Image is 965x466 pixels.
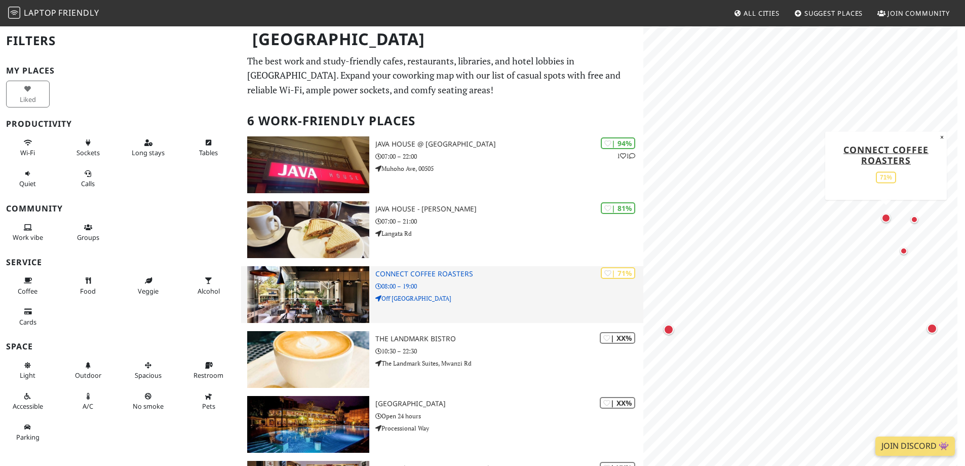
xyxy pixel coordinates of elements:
span: All Cities [744,9,780,18]
button: Cards [6,303,50,330]
span: Pet friendly [202,402,215,411]
div: | XX% [600,332,635,344]
div: Map marker [879,211,893,225]
span: Alcohol [198,286,220,296]
button: Parking [6,419,50,446]
span: People working [13,233,43,242]
span: Accessible [13,402,43,411]
span: Parking [16,433,40,442]
h2: 6 Work-Friendly Places [247,105,637,136]
div: | XX% [600,397,635,409]
span: Outdoor area [75,371,101,380]
h3: Community [6,204,235,213]
a: LaptopFriendly LaptopFriendly [8,5,99,22]
span: Natural light [20,371,35,380]
p: Processional Way [375,423,643,433]
h3: Java House - [PERSON_NAME] [375,205,643,213]
span: Air conditioned [83,402,93,411]
img: Java House - Karen [247,201,369,258]
a: The Landmark Bistro | XX% The Landmark Bistro 10:30 – 22:30 The Landmark Suites, Mwanzi Rd [241,331,643,388]
button: Pets [187,388,230,415]
h3: Productivity [6,119,235,129]
button: Sockets [66,134,110,161]
span: Quiet [19,179,36,188]
img: The Landmark Bistro [247,331,369,388]
span: Power sockets [76,148,100,157]
h3: Service [6,258,235,267]
button: Alcohol [187,272,230,299]
h3: Connect Coffee Roasters [375,270,643,278]
span: Laptop [24,7,57,18]
p: 10:30 – 22:30 [375,346,643,356]
button: Light [6,357,50,384]
a: Join Discord 👾 [875,437,955,456]
span: Long stays [132,148,165,157]
div: | 81% [601,202,635,214]
p: The best work and study-friendly cafes, restaurants, libraries, and hotel lobbies in [GEOGRAPHIC_... [247,54,637,97]
h3: [GEOGRAPHIC_DATA] [375,400,643,408]
a: Connect Coffee Roasters [843,143,929,166]
span: Smoke free [133,402,164,411]
p: 07:00 – 21:00 [375,217,643,226]
span: Food [80,286,96,296]
p: 07:00 – 22:00 [375,152,643,161]
span: Veggie [138,286,159,296]
button: Outdoor [66,357,110,384]
h3: My Places [6,66,235,76]
p: 1 1 [617,151,635,161]
h1: [GEOGRAPHIC_DATA] [244,25,641,53]
div: Map marker [898,245,910,257]
img: Connect Coffee Roasters [247,266,369,323]
p: Langata Rd [375,229,643,238]
p: 08:00 – 19:00 [375,281,643,291]
a: Java House @ Muhoho Ave | 94% 11 Java House @ [GEOGRAPHIC_DATA] 07:00 – 22:00 Muhoho Ave, 00505 [241,136,643,193]
span: Video/audio calls [81,179,95,188]
div: Map marker [662,322,676,337]
img: Nairobi Serena Hotel [247,396,369,453]
div: | 94% [601,137,635,149]
span: Restroom [194,371,223,380]
a: Suggest Places [790,4,867,22]
button: No smoke [127,388,170,415]
button: Work vibe [6,219,50,246]
span: Coffee [18,286,37,296]
button: Accessible [6,388,50,415]
button: Food [66,272,110,299]
a: Connect Coffee Roasters | 71% Connect Coffee Roasters 08:00 – 19:00 Off [GEOGRAPHIC_DATA] [241,266,643,323]
h3: Space [6,342,235,351]
button: Veggie [127,272,170,299]
div: Map marker [908,213,920,226]
button: Spacious [127,357,170,384]
h3: Java House @ [GEOGRAPHIC_DATA] [375,140,643,149]
span: Spacious [135,371,162,380]
button: Close popup [937,131,947,142]
button: Coffee [6,272,50,299]
button: Calls [66,165,110,192]
button: Groups [66,219,110,246]
button: A/C [66,388,110,415]
p: Off [GEOGRAPHIC_DATA] [375,294,643,303]
a: All Cities [729,4,784,22]
p: Open 24 hours [375,411,643,421]
span: Stable Wi-Fi [20,148,35,157]
span: Group tables [77,233,99,242]
p: The Landmark Suites, Mwanzi Rd [375,359,643,368]
button: Tables [187,134,230,161]
div: Map marker [925,321,939,336]
img: Java House @ Muhoho Ave [247,136,369,193]
h2: Filters [6,25,235,56]
button: Wi-Fi [6,134,50,161]
h3: The Landmark Bistro [375,335,643,343]
button: Quiet [6,165,50,192]
button: Restroom [187,357,230,384]
div: 71% [876,171,896,183]
img: LaptopFriendly [8,7,20,19]
span: Join Community [887,9,950,18]
a: Java House - Karen | 81% Java House - [PERSON_NAME] 07:00 – 21:00 Langata Rd [241,201,643,258]
a: Nairobi Serena Hotel | XX% [GEOGRAPHIC_DATA] Open 24 hours Processional Way [241,396,643,453]
span: Friendly [58,7,99,18]
button: Long stays [127,134,170,161]
div: | 71% [601,267,635,279]
span: Credit cards [19,317,36,327]
a: Join Community [873,4,954,22]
